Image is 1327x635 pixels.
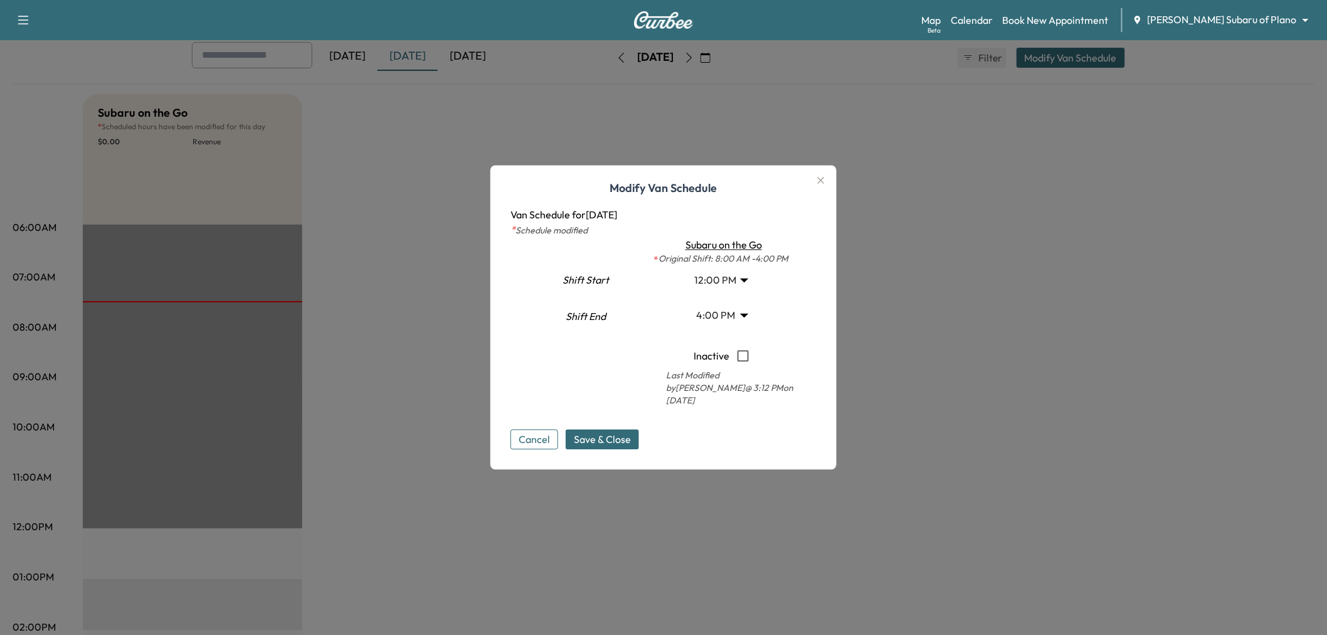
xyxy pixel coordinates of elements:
span: Save & Close [574,432,631,447]
div: 12:00 PM [684,263,759,298]
a: Book New Appointment [1003,13,1109,28]
button: Cancel [510,430,558,450]
p: Schedule modified [510,223,817,238]
p: Inactive [694,343,730,370]
div: Beta [928,26,941,35]
a: Calendar [951,13,993,28]
div: 4:00 PM [684,298,759,333]
a: MapBeta [921,13,941,28]
div: Subaru on the Go [641,238,801,253]
span: [PERSON_NAME] Subaru of Plano [1148,13,1297,27]
p: Van Schedule for [DATE] [510,208,817,223]
img: Curbee Logo [633,11,694,29]
button: Save & Close [566,430,639,450]
div: Shift End [541,304,631,342]
h1: Modify Van Schedule [510,180,817,208]
div: Shift Start [541,264,631,302]
p: Last Modified by [PERSON_NAME] @ 3:12 PM on [DATE] [641,370,801,407]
